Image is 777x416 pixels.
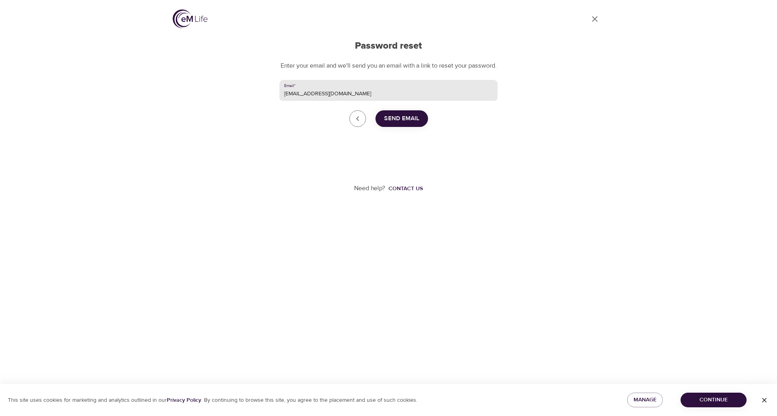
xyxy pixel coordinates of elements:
[279,61,498,70] p: Enter your email and we'll send you an email with a link to reset your password.
[167,397,201,404] a: Privacy Policy
[385,185,423,193] a: Contact us
[349,110,366,127] a: close
[375,110,428,127] button: Send Email
[687,395,740,405] span: Continue
[388,185,423,193] div: Contact us
[354,184,385,193] p: Need help?
[634,395,656,405] span: Manage
[585,9,604,28] a: close
[384,113,419,124] span: Send Email
[681,393,747,407] button: Continue
[279,40,498,52] h2: Password reset
[627,393,663,407] button: Manage
[173,9,207,28] img: logo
